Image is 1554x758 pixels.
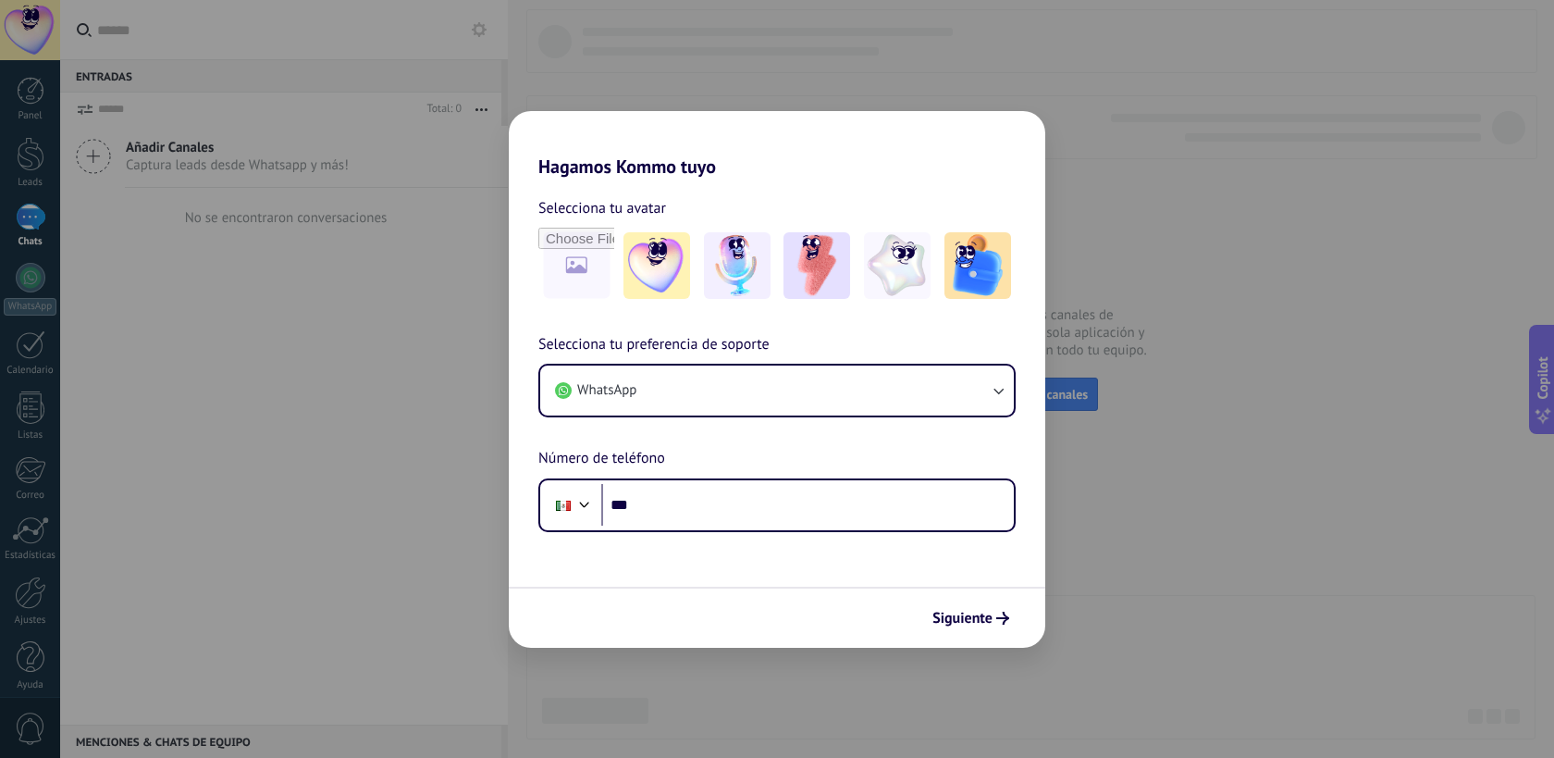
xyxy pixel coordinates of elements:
span: Siguiente [932,612,993,625]
img: -5.jpeg [944,232,1011,299]
img: -2.jpeg [704,232,771,299]
img: -1.jpeg [623,232,690,299]
span: Selecciona tu avatar [538,196,666,220]
img: -4.jpeg [864,232,931,299]
span: Número de teléfono [538,447,665,471]
div: Mexico: + 52 [546,486,581,525]
button: WhatsApp [540,366,1014,416]
h2: Hagamos Kommo tuyo [509,111,1045,178]
span: WhatsApp [577,381,636,400]
img: -3.jpeg [783,232,850,299]
span: Selecciona tu preferencia de soporte [538,333,770,357]
button: Siguiente [924,603,1017,634]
